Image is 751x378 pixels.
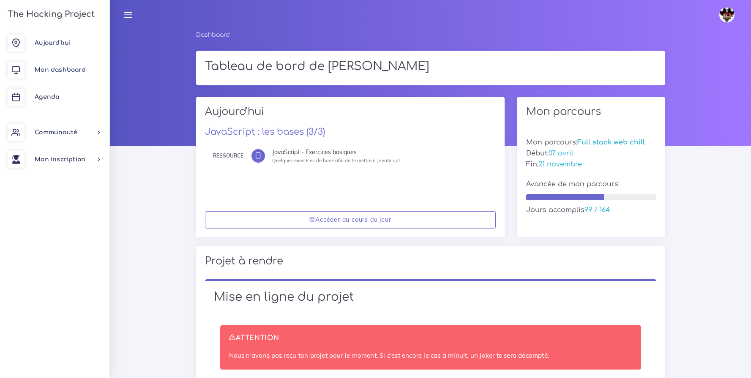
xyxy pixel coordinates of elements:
[526,160,656,169] h5: Fin:
[526,106,656,118] h2: Mon parcours
[526,139,656,147] h5: Mon parcours:
[577,139,645,146] span: Full stack web chill
[196,32,230,38] a: Dashboard
[35,67,86,73] span: Mon dashboard
[205,211,496,228] a: Accéder au cours du jour
[584,206,610,214] span: 99 / 164
[213,151,243,160] div: Ressource
[205,255,656,267] h2: Projet à rendre
[35,156,85,163] span: Mon inscription
[205,60,656,74] h1: Tableau de bord de [PERSON_NAME]
[35,129,77,136] span: Communauté
[272,158,400,163] small: Quelques exercices de base afin de te mettre à JavaScript
[35,94,59,100] span: Agenda
[229,334,632,342] h4: ATTENTION
[205,106,496,124] h2: Aujourd'hui
[35,40,71,46] span: Aujourd'hui
[526,206,656,214] h5: Jours accomplis
[229,351,632,361] p: Nous n'avons pas reçu ton projet pour le moment. Si c'est encore le cas à minuit, un joker te ser...
[272,149,489,155] div: JavaScript - Exercices basiques
[538,160,582,168] span: 21 novembre
[214,290,647,305] h1: Mise en ligne du projet
[549,150,573,157] span: 07 avril
[719,7,735,22] img: avatar
[5,10,95,19] h3: The Hacking Project
[526,150,656,158] h5: Début:
[526,180,656,188] h5: Avancée de mon parcours:
[205,127,325,137] a: JavaScript : les bases (3/3)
